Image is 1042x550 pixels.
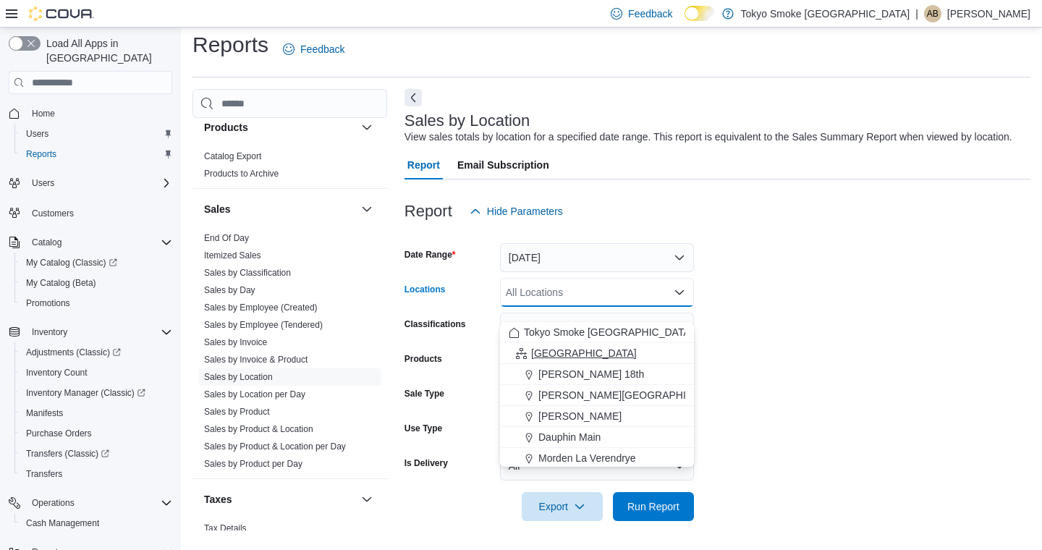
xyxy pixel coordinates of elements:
[20,384,151,402] a: Inventory Manager (Classic)
[26,174,60,192] button: Users
[522,492,603,521] button: Export
[204,267,291,279] span: Sales by Classification
[3,232,178,253] button: Catalog
[26,148,56,160] span: Reports
[204,459,302,469] a: Sales by Product per Day
[204,458,302,470] span: Sales by Product per Day
[685,6,715,21] input: Dark Mode
[530,492,594,521] span: Export
[26,277,96,289] span: My Catalog (Beta)
[20,405,172,422] span: Manifests
[20,145,172,163] span: Reports
[20,445,172,462] span: Transfers (Classic)
[204,302,318,313] a: Sales by Employee (Created)
[20,274,172,292] span: My Catalog (Beta)
[538,451,636,465] span: Morden La Verendrye
[204,407,270,417] a: Sales by Product
[674,287,685,298] button: Close list of options
[20,515,105,532] a: Cash Management
[404,457,448,469] label: Is Delivery
[26,205,80,222] a: Customers
[685,21,685,22] span: Dark Mode
[613,492,694,521] button: Run Report
[20,364,93,381] a: Inventory Count
[500,427,694,448] button: Dauphin Main
[538,388,727,402] span: [PERSON_NAME][GEOGRAPHIC_DATA]
[204,492,232,507] h3: Taxes
[14,293,178,313] button: Promotions
[204,355,308,365] a: Sales by Invoice & Product
[358,200,376,218] button: Sales
[26,367,88,378] span: Inventory Count
[14,273,178,293] button: My Catalog (Beta)
[358,491,376,508] button: Taxes
[26,128,48,140] span: Users
[204,423,313,435] span: Sales by Product & Location
[20,254,123,271] a: My Catalog (Classic)
[404,284,446,295] label: Locations
[500,343,694,364] button: [GEOGRAPHIC_DATA]
[500,406,694,427] button: [PERSON_NAME]
[204,389,305,400] span: Sales by Location per Day
[14,363,178,383] button: Inventory Count
[20,125,172,143] span: Users
[26,297,70,309] span: Promotions
[20,145,62,163] a: Reports
[204,151,261,161] a: Catalog Export
[26,203,172,221] span: Customers
[915,5,918,22] p: |
[927,5,939,22] span: AB
[3,202,178,223] button: Customers
[14,513,178,533] button: Cash Management
[741,5,910,22] p: Tokyo Smoke [GEOGRAPHIC_DATA]
[404,249,456,261] label: Date Range
[26,104,172,122] span: Home
[26,234,172,251] span: Catalog
[20,344,172,361] span: Adjustments (Classic)
[20,344,127,361] a: Adjustments (Classic)
[26,387,145,399] span: Inventory Manager (Classic)
[404,130,1012,145] div: View sales totals by location for a specified date range. This report is equivalent to the Sales ...
[14,383,178,403] a: Inventory Manager (Classic)
[26,257,117,268] span: My Catalog (Classic)
[464,197,569,226] button: Hide Parameters
[26,234,67,251] button: Catalog
[204,522,247,534] span: Tax Details
[26,174,172,192] span: Users
[204,250,261,261] span: Itemized Sales
[20,425,172,442] span: Purchase Orders
[204,337,267,348] span: Sales by Invoice
[204,284,255,296] span: Sales by Day
[20,465,68,483] a: Transfers
[14,403,178,423] button: Manifests
[947,5,1030,22] p: [PERSON_NAME]
[457,151,549,179] span: Email Subscription
[32,208,74,219] span: Customers
[204,232,249,244] span: End Of Day
[20,125,54,143] a: Users
[32,177,54,189] span: Users
[26,428,92,439] span: Purchase Orders
[20,515,172,532] span: Cash Management
[204,372,273,382] a: Sales by Location
[26,323,172,341] span: Inventory
[358,119,376,136] button: Products
[924,5,941,22] div: Alexa Bereznycky
[26,347,121,358] span: Adjustments (Classic)
[20,405,69,422] a: Manifests
[20,425,98,442] a: Purchase Orders
[204,202,355,216] button: Sales
[3,322,178,342] button: Inventory
[3,103,178,124] button: Home
[204,319,323,331] span: Sales by Employee (Tendered)
[538,367,644,381] span: [PERSON_NAME] 18th
[26,517,99,529] span: Cash Management
[41,36,172,65] span: Load All Apps in [GEOGRAPHIC_DATA]
[26,105,61,122] a: Home
[32,326,67,338] span: Inventory
[29,7,94,21] img: Cova
[204,120,248,135] h3: Products
[627,499,679,514] span: Run Report
[26,448,109,460] span: Transfers (Classic)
